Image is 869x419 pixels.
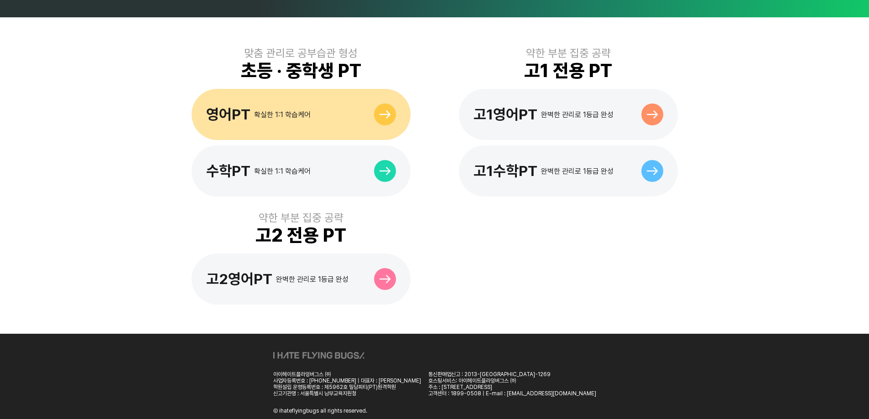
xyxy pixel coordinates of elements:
[273,378,421,384] div: 사업자등록번호 : [PHONE_NUMBER] | 대표자 : [PERSON_NAME]
[541,167,614,176] div: 완벽한 관리로 1등급 완성
[273,352,364,359] img: ihateflyingbugs
[273,371,421,378] div: 아이헤이트플라잉버그스 ㈜
[273,408,367,414] div: Ⓒ ihateflyingbugs all rights reserved.
[273,390,421,397] div: 신고기관명 : 서울특별시 남부교육지원청
[206,270,272,288] div: 고2영어PT
[428,390,596,397] div: 고객센터 : 1899-0508 | E-mail : [EMAIL_ADDRESS][DOMAIN_NAME]
[254,167,311,176] div: 확실한 1:1 학습케어
[276,275,349,284] div: 완벽한 관리로 1등급 완성
[474,162,537,180] div: 고1수학PT
[428,371,596,378] div: 통신판매업신고 : 2013-[GEOGRAPHIC_DATA]-1269
[254,110,311,119] div: 확실한 1:1 학습케어
[474,106,537,123] div: 고1영어PT
[259,211,343,224] div: 약한 부분 집중 공략
[273,384,421,390] div: 학원설립 운영등록번호 : 제5962호 밀당피티(PT)원격학원
[206,162,250,180] div: 수학PT
[206,106,250,123] div: 영어PT
[428,378,596,384] div: 호스팅서비스: 아이헤이트플라잉버그스 ㈜
[428,384,596,390] div: 주소 : [STREET_ADDRESS]
[524,60,612,82] div: 고1 전용 PT
[241,60,361,82] div: 초등 · 중학생 PT
[255,224,346,246] div: 고2 전용 PT
[244,47,358,60] div: 맞춤 관리로 공부습관 형성
[541,110,614,119] div: 완벽한 관리로 1등급 완성
[526,47,611,60] div: 약한 부분 집중 공략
